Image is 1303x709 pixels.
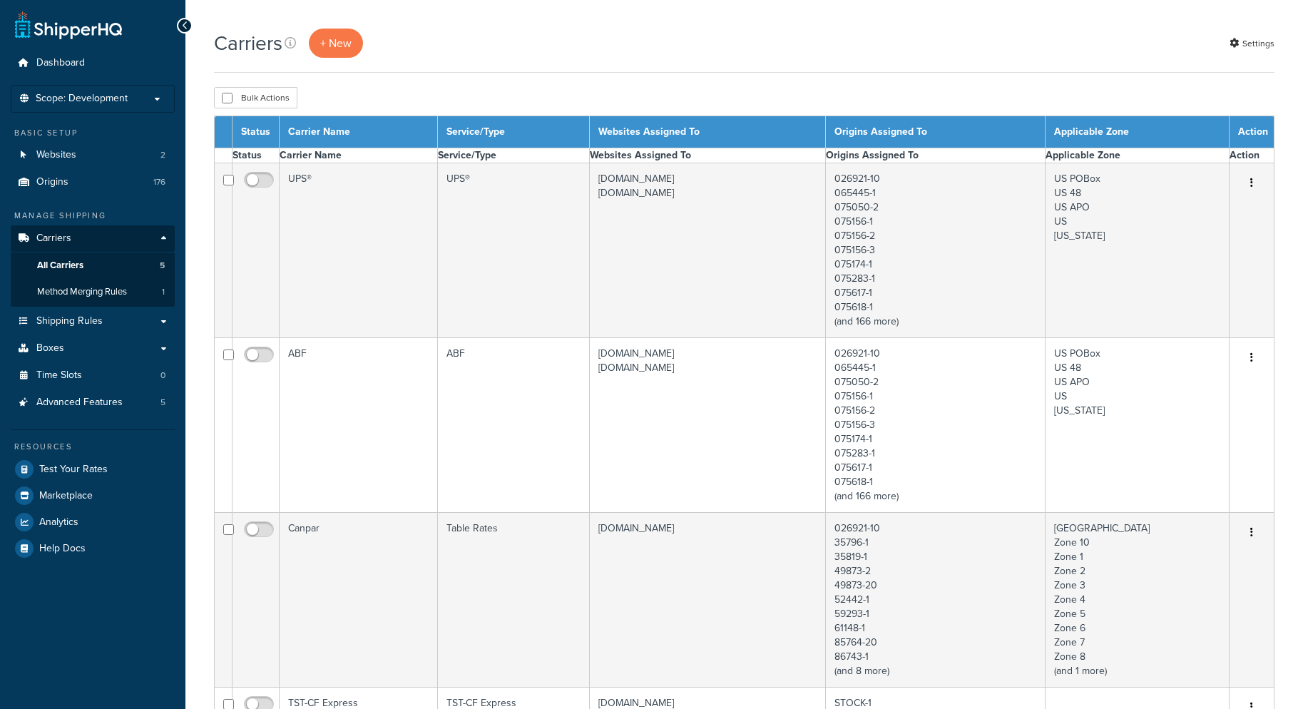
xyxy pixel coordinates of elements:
td: Canpar [280,513,438,688]
td: 026921-10 065445-1 075050-2 075156-1 075156-2 075156-3 075174-1 075283-1 075617-1 075618-1 (and 1... [826,338,1046,513]
span: Websites [36,149,76,161]
li: Time Slots [11,362,175,389]
span: 5 [160,397,165,409]
td: Table Rates [438,513,589,688]
th: Origins Assigned To [826,148,1046,163]
a: Marketplace [11,483,175,509]
div: Resources [11,441,175,453]
span: 0 [160,369,165,382]
span: Origins [36,176,68,188]
span: Help Docs [39,543,86,555]
span: Boxes [36,342,64,354]
span: 5 [160,260,165,272]
div: Manage Shipping [11,210,175,222]
a: ShipperHQ Home [15,11,122,39]
a: Origins 176 [11,169,175,195]
a: Shipping Rules [11,308,175,335]
li: Websites [11,142,175,168]
span: Analytics [39,516,78,529]
th: Action [1230,116,1274,148]
li: Origins [11,169,175,195]
span: Scope: Development [36,93,128,105]
span: 1 [162,286,165,298]
td: [DOMAIN_NAME] [DOMAIN_NAME] [589,338,826,513]
span: Method Merging Rules [37,286,127,298]
td: [DOMAIN_NAME] [DOMAIN_NAME] [589,163,826,338]
th: Applicable Zone [1045,116,1229,148]
th: Carrier Name [280,116,438,148]
th: Carrier Name [280,148,438,163]
span: Test Your Rates [39,464,108,476]
th: Service/Type [438,116,589,148]
span: All Carriers [37,260,83,272]
a: All Carriers 5 [11,253,175,279]
a: Method Merging Rules 1 [11,279,175,305]
th: Origins Assigned To [826,116,1046,148]
th: Action [1230,148,1274,163]
td: [GEOGRAPHIC_DATA] Zone 10 Zone 1 Zone 2 Zone 3 Zone 4 Zone 5 Zone 6 Zone 7 Zone 8 (and 1 more) [1045,513,1229,688]
td: US POBox US 48 US APO US [US_STATE] [1045,163,1229,338]
a: Settings [1230,34,1274,53]
a: Help Docs [11,536,175,561]
li: Method Merging Rules [11,279,175,305]
td: UPS® [280,163,438,338]
h1: Carriers [214,29,282,57]
a: Dashboard [11,50,175,76]
li: Advanced Features [11,389,175,416]
a: Websites 2 [11,142,175,168]
th: Websites Assigned To [589,148,826,163]
th: Applicable Zone [1045,148,1229,163]
td: 026921-10 065445-1 075050-2 075156-1 075156-2 075156-3 075174-1 075283-1 075617-1 075618-1 (and 1... [826,163,1046,338]
span: Time Slots [36,369,82,382]
a: Analytics [11,509,175,535]
a: Test Your Rates [11,456,175,482]
button: Bulk Actions [214,87,297,108]
span: Dashboard [36,57,85,69]
td: ABF [280,338,438,513]
a: Time Slots 0 [11,362,175,389]
td: US POBox US 48 US APO US [US_STATE] [1045,338,1229,513]
span: Shipping Rules [36,315,103,327]
a: + New [309,29,363,58]
div: Basic Setup [11,127,175,139]
a: Advanced Features 5 [11,389,175,416]
span: 2 [160,149,165,161]
th: Service/Type [438,148,589,163]
span: 176 [153,176,165,188]
th: Websites Assigned To [589,116,826,148]
td: UPS® [438,163,589,338]
td: 026921-10 35796-1 35819-1 49873-2 49873-20 52442-1 59293-1 61148-1 85764-20 86743-1 (and 8 more) [826,513,1046,688]
span: Carriers [36,233,71,245]
span: Marketplace [39,490,93,502]
a: Carriers [11,225,175,252]
td: ABF [438,338,589,513]
th: Status [233,116,280,148]
span: Advanced Features [36,397,123,409]
a: Boxes [11,335,175,362]
td: [DOMAIN_NAME] [589,513,826,688]
li: All Carriers [11,253,175,279]
li: Carriers [11,225,175,307]
th: Status [233,148,280,163]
